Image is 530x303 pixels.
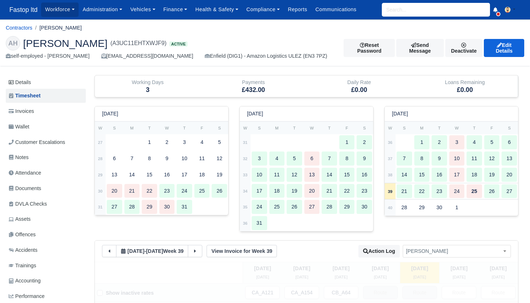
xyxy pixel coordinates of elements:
div: 5 [212,135,227,149]
small: F [491,126,493,130]
div: 27 [502,184,517,198]
div: 11 [194,151,210,166]
div: 21 [397,184,412,198]
a: Edit Details [484,39,524,57]
div: 8 [414,151,430,166]
div: Loans Remaining [418,78,512,87]
div: 23 [159,184,175,198]
span: Trainings [9,262,36,270]
h5: £432.00 [206,86,301,94]
div: 21 [322,184,337,198]
a: Wallet [6,120,86,134]
small: T [473,126,476,130]
span: Notes [9,153,28,162]
div: 6 [502,135,517,149]
a: Assets [6,212,86,226]
div: Payments [200,75,306,97]
div: 15 [414,168,430,182]
div: 2 [432,135,447,149]
button: [DATE]-[DATE]Week 39 [116,245,188,257]
div: 14 [322,168,337,182]
div: 7 [124,151,140,166]
div: 29 [142,200,157,214]
small: W [165,126,169,130]
div: 18 [269,184,285,198]
div: 17 [449,168,465,182]
div: 25 [194,184,210,198]
div: 30 [432,201,447,215]
span: (A3UC11EHTXWJF9) [110,39,167,48]
a: Compliance [242,3,284,17]
div: 29 [339,200,355,214]
strong: 39 [388,189,393,194]
div: 22 [142,184,157,198]
div: 30 [357,200,372,214]
div: 20 [502,168,517,182]
h6: [DATE] [247,111,263,117]
small: S [403,126,406,130]
a: Vehicles [126,3,159,17]
div: Azizullah Hassanzada [0,30,530,66]
small: T [438,126,441,130]
a: Accidents [6,243,86,257]
div: 17 [252,184,267,198]
div: 22 [339,184,355,198]
div: 3 [252,151,267,166]
div: Daily Rate [312,78,407,87]
div: 3 [449,135,465,149]
a: View Invoice for Week 39 [207,245,277,257]
h5: £0.00 [418,86,512,94]
span: Accounting [9,277,41,285]
a: Workforce [41,3,79,17]
small: S [218,126,221,130]
div: 31 [252,216,267,230]
div: 17 [177,168,192,182]
div: 13 [304,168,320,182]
div: 28 [397,201,412,215]
a: DVLA Checks [6,197,86,211]
div: 14 [397,168,412,182]
a: Deactivate [445,39,483,57]
div: 30 [159,200,175,214]
a: Offences [6,228,86,242]
div: 2 [159,135,175,149]
strong: 36 [388,140,393,145]
div: 16 [357,168,372,182]
div: 23 [357,184,372,198]
span: Azizullah Hassanzada [403,245,511,258]
div: Working Days [95,75,200,97]
div: 26 [484,184,500,198]
a: Health & Safety [191,3,243,17]
span: Attendance [9,169,41,177]
a: Administration [79,3,126,17]
div: 5 [484,135,500,149]
li: [PERSON_NAME] [32,24,82,32]
span: Timesheet [9,92,40,100]
span: [PERSON_NAME] [23,38,107,48]
a: Send Message [396,39,443,57]
div: 1 [339,135,355,149]
div: 24 [449,184,465,198]
span: Customer Escalations [9,138,65,146]
strong: 35 [243,205,248,209]
small: M [130,126,133,130]
div: Payments [206,78,301,87]
div: 26 [212,184,227,198]
button: Action Log [358,245,400,258]
div: 9 [159,151,175,166]
a: Communications [311,3,361,17]
span: Azizullah Hassanzada [403,247,511,256]
div: 18 [467,168,482,182]
div: 28 [124,200,140,214]
strong: 28 [98,157,103,161]
div: 27 [304,200,320,214]
strong: 30 [98,189,103,193]
span: Documents [9,184,41,193]
div: 11 [467,151,482,166]
div: 25 [269,200,285,214]
small: W [98,126,102,130]
span: Fastop ltd [6,3,41,17]
div: 19 [212,168,227,182]
div: 8 [142,151,157,166]
div: 3 [177,135,192,149]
